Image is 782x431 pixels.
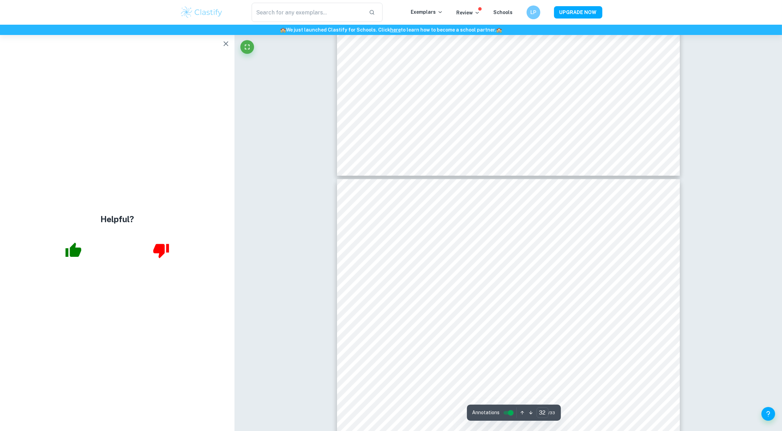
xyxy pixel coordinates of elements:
[180,5,224,19] img: Clastify logo
[549,410,555,416] span: / 33
[472,409,500,416] span: Annotations
[1,26,781,34] h6: We just launched Clastify for Schools. Click to learn how to become a school partner.
[457,9,480,16] p: Review
[280,27,286,33] span: 🏫
[761,407,775,421] button: Help and Feedback
[100,213,134,225] h4: Helpful?
[494,10,513,15] a: Schools
[240,40,254,54] button: Fullscreen
[496,27,502,33] span: 🏫
[527,5,540,19] button: LP
[411,8,443,16] p: Exemplars
[554,6,602,19] button: UPGRADE NOW
[390,27,401,33] a: here
[252,3,364,22] input: Search for any exemplars...
[529,9,537,16] h6: LP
